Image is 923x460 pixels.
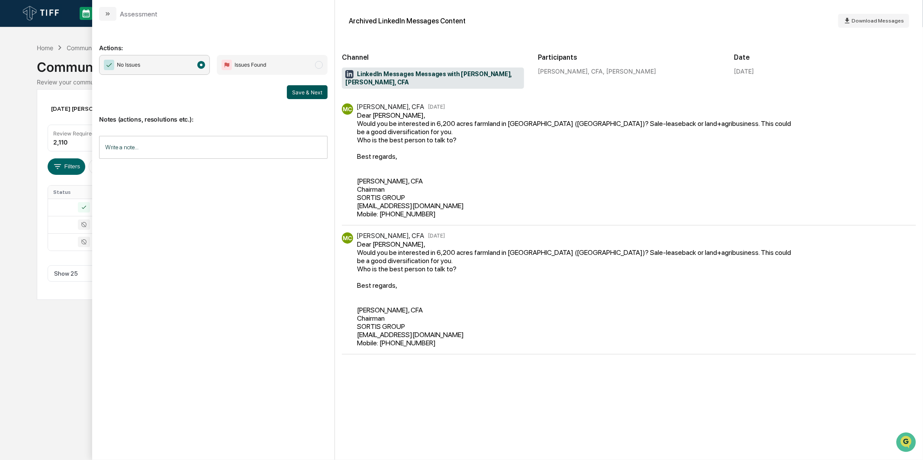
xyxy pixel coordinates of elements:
[357,232,424,240] div: [PERSON_NAME], CFA
[37,78,886,86] div: Review your communication records across channels
[48,102,151,116] div: [DATE] [PERSON_NAME] Emails
[342,53,524,61] h2: Channel
[349,17,466,25] div: Archived LinkedIn Messages Content
[538,53,720,61] h2: Participants
[104,60,114,70] img: Checkmark
[5,106,59,121] a: 🖐️Preclearance
[428,103,445,110] time: Wednesday, August 6, 2025 at 4:19:17 AM
[29,75,109,82] div: We're available if you need us!
[67,44,137,51] div: Communications Archive
[357,240,794,347] div: Dear [PERSON_NAME], Would you be interested in 6,200 acres farmland in [GEOGRAPHIC_DATA] ([GEOGRA...
[99,34,328,51] p: Actions:
[895,431,919,455] iframe: Open customer support
[222,60,232,70] img: Flag
[89,158,160,175] button: Date:[DATE] - [DATE]
[29,66,142,75] div: Start new chat
[357,111,794,218] div: Dear [PERSON_NAME], Would you be interested in 6,200 acres farmland in [GEOGRAPHIC_DATA] ([GEOGRA...
[342,232,353,244] div: MC
[120,10,158,18] div: Assessment
[345,70,521,87] span: LinkedIn Messages Messages with [PERSON_NAME], [PERSON_NAME], CFA
[428,232,445,239] time: Friday, August 8, 2025 at 2:23:24 AM
[9,110,16,117] div: 🖐️
[734,68,754,75] div: [DATE]
[5,122,58,138] a: 🔎Data Lookup
[17,125,55,134] span: Data Lookup
[287,85,328,99] button: Save & Next
[734,53,916,61] h2: Date
[37,44,53,51] div: Home
[117,61,140,69] span: No Issues
[53,138,68,146] div: 2,110
[147,69,158,79] button: Start new chat
[342,103,353,115] div: MC
[86,147,105,153] span: Pylon
[9,66,24,82] img: 1746055101610-c473b297-6a78-478c-a979-82029cc54cd1
[357,103,424,111] div: [PERSON_NAME], CFA
[235,61,266,69] span: Issues Found
[852,18,904,24] span: Download Messages
[71,109,107,118] span: Attestations
[9,126,16,133] div: 🔎
[61,146,105,153] a: Powered byPylon
[99,105,328,123] p: Notes (actions, resolutions etc.):
[53,130,95,137] div: Review Required
[21,4,62,23] img: logo
[59,106,111,121] a: 🗄️Attestations
[63,110,70,117] div: 🗄️
[48,158,85,175] button: Filters
[17,109,56,118] span: Preclearance
[838,14,909,28] button: Download Messages
[48,186,110,199] th: Status
[538,68,720,75] div: [PERSON_NAME], CFA, [PERSON_NAME]
[9,18,158,32] p: How can we help?
[37,52,886,75] div: Communications Archive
